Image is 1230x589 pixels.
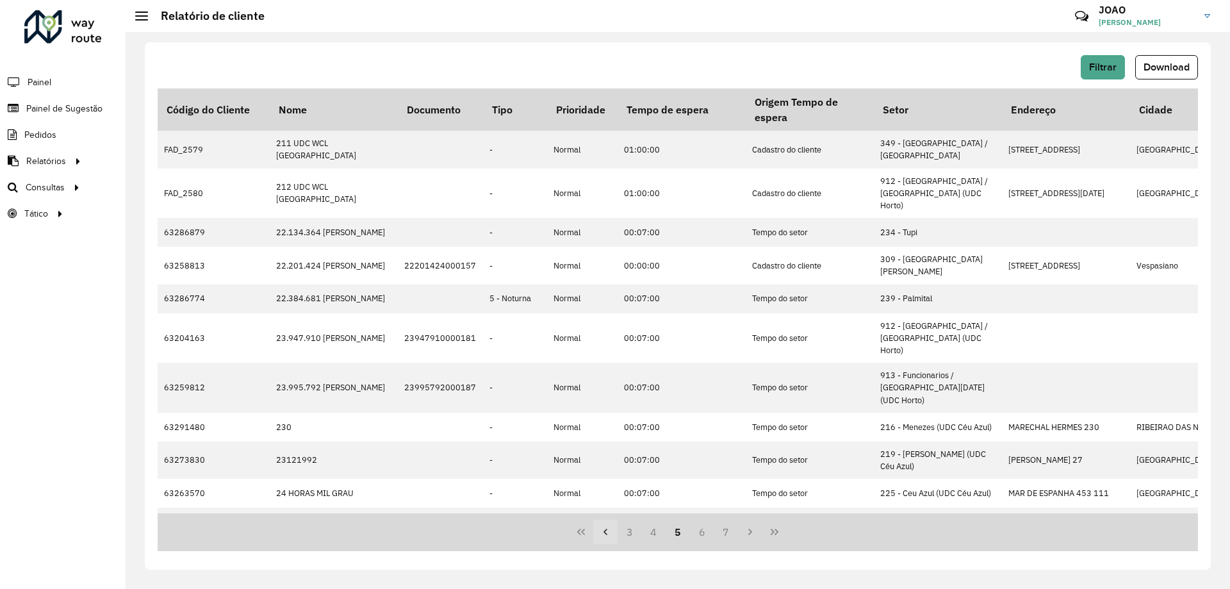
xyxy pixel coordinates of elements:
[746,285,874,313] td: Tempo do setor
[158,442,270,479] td: 63273830
[270,169,398,219] td: 212 UDC WCL [GEOGRAPHIC_DATA]
[270,247,398,284] td: 22.201.424 [PERSON_NAME]
[618,285,746,313] td: 00:07:00
[690,520,714,544] button: 6
[874,169,1002,219] td: 912 - [GEOGRAPHIC_DATA] / [GEOGRAPHIC_DATA] (UDC Horto)
[547,285,618,313] td: Normal
[483,131,547,168] td: -
[1002,247,1130,284] td: [STREET_ADDRESS]
[618,169,746,219] td: 01:00:00
[1002,169,1130,219] td: [STREET_ADDRESS][DATE]
[1002,442,1130,479] td: [PERSON_NAME] 27
[158,285,270,313] td: 63286774
[547,442,618,479] td: Normal
[874,363,1002,413] td: 913 - Funcionarios / [GEOGRAPHIC_DATA][DATE] (UDC Horto)
[1002,131,1130,168] td: [STREET_ADDRESS]
[270,363,398,413] td: 23.995.792 [PERSON_NAME]
[547,88,618,131] th: Prioridade
[746,131,874,168] td: Cadastro do cliente
[270,508,398,536] td: 24 HORAS NO AR
[158,131,270,168] td: FAD_2579
[158,247,270,284] td: 63258813
[746,479,874,508] td: Tempo do setor
[483,313,547,363] td: -
[158,218,270,247] td: 63286879
[714,520,739,544] button: 7
[158,508,270,536] td: 63265989
[618,508,746,536] td: 00:07:00
[270,285,398,313] td: 22.384.681 [PERSON_NAME]
[483,169,547,219] td: -
[1068,3,1095,30] a: Contato Rápido
[746,508,874,536] td: Tempo do setor
[270,313,398,363] td: 23.947.910 [PERSON_NAME]
[547,218,618,247] td: Normal
[593,520,618,544] button: Previous Page
[547,479,618,508] td: Normal
[666,520,690,544] button: 5
[874,508,1002,536] td: 908 - centro 1 (UDC Horto)
[874,285,1002,313] td: 239 - Palmital
[746,442,874,479] td: Tempo do setor
[158,413,270,442] td: 63291480
[618,131,746,168] td: 01:00:00
[398,88,483,131] th: Documento
[26,102,102,115] span: Painel de Sugestão
[24,207,48,220] span: Tático
[270,479,398,508] td: 24 HORAS MIL GRAU
[270,218,398,247] td: 22.134.364 [PERSON_NAME]
[26,154,66,168] span: Relatórios
[874,479,1002,508] td: 225 - Ceu Azul (UDC Céu Azul)
[569,520,593,544] button: First Page
[483,218,547,247] td: -
[1099,4,1195,16] h3: JOAO
[618,247,746,284] td: 00:00:00
[618,479,746,508] td: 00:07:00
[547,247,618,284] td: Normal
[483,508,547,536] td: -
[618,413,746,442] td: 00:07:00
[270,88,398,131] th: Nome
[762,520,787,544] button: Last Page
[618,442,746,479] td: 00:07:00
[618,218,746,247] td: 00:07:00
[270,442,398,479] td: 23121992
[26,181,65,194] span: Consultas
[398,363,483,413] td: 23995792000187
[547,131,618,168] td: Normal
[746,88,874,131] th: Origem Tempo de espera
[1099,17,1195,28] span: [PERSON_NAME]
[874,131,1002,168] td: 349 - [GEOGRAPHIC_DATA] / [GEOGRAPHIC_DATA]
[1081,55,1125,79] button: Filtrar
[270,413,398,442] td: 230
[618,313,746,363] td: 00:07:00
[641,520,666,544] button: 4
[618,520,642,544] button: 3
[618,88,746,131] th: Tempo de espera
[746,218,874,247] td: Tempo do setor
[746,169,874,219] td: Cadastro do cliente
[874,413,1002,442] td: 216 - Menezes (UDC Céu Azul)
[874,247,1002,284] td: 309 - [GEOGRAPHIC_DATA][PERSON_NAME]
[746,363,874,413] td: Tempo do setor
[398,247,483,284] td: 22201424000157
[158,169,270,219] td: FAD_2580
[618,363,746,413] td: 00:07:00
[483,479,547,508] td: -
[547,508,618,536] td: Normal
[398,313,483,363] td: 23947910000181
[874,218,1002,247] td: 234 - Tupi
[24,128,56,142] span: Pedidos
[1144,62,1190,72] span: Download
[874,313,1002,363] td: 912 - [GEOGRAPHIC_DATA] / [GEOGRAPHIC_DATA] (UDC Horto)
[158,363,270,413] td: 63259812
[28,76,51,89] span: Painel
[270,131,398,168] td: 211 UDC WCL [GEOGRAPHIC_DATA]
[874,88,1002,131] th: Setor
[738,520,762,544] button: Next Page
[1002,508,1130,536] td: [PERSON_NAME] 445
[483,285,547,313] td: 5 - Noturna
[483,413,547,442] td: -
[746,313,874,363] td: Tempo do setor
[158,88,270,131] th: Código do Cliente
